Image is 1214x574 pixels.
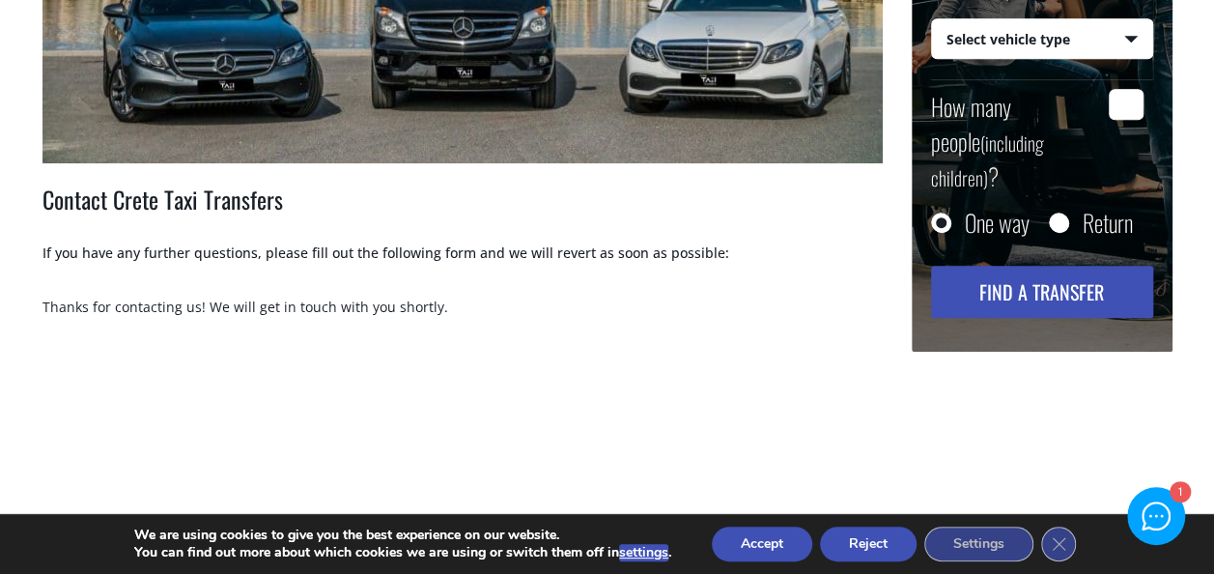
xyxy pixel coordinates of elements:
[134,527,671,544] p: We are using cookies to give you the best experience on our website.
[924,527,1033,561] button: Settings
[1170,482,1190,502] div: 1
[931,266,1153,318] button: Find a transfer
[820,527,917,561] button: Reject
[965,213,1030,232] label: One way
[134,544,671,561] p: You can find out more about which cookies we are using or switch them off in .
[1041,527,1076,561] button: Close GDPR Cookie Banner
[931,129,1044,192] small: (including children)
[712,527,812,561] button: Accept
[619,544,668,561] button: settings
[42,298,883,317] div: Thanks for contacting us! We will get in touch with you shortly.
[42,183,883,243] h2: Contact Crete Taxi Transfers
[1083,213,1133,232] label: Return
[931,89,1098,193] label: How many people ?
[932,19,1152,60] span: Select vehicle type
[42,243,883,282] p: If you have any further questions, please fill out the following form and we will revert as soon ...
